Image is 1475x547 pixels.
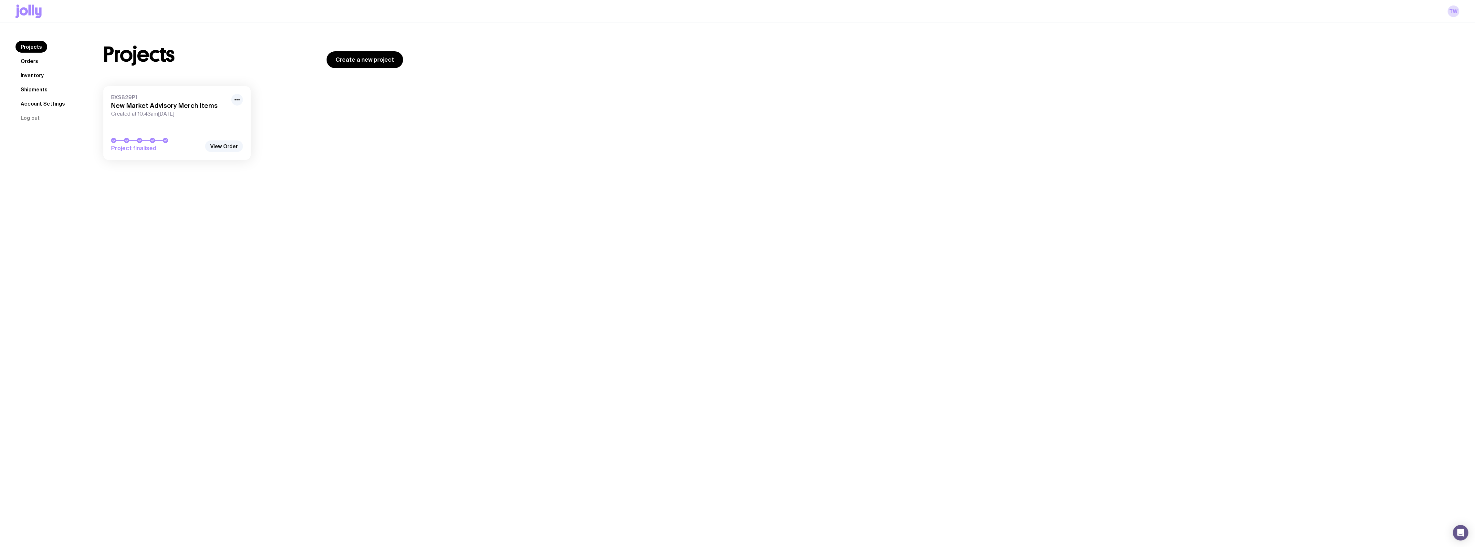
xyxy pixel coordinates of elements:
[103,44,175,65] h1: Projects
[111,102,227,109] h3: New Market Advisory Merch Items
[16,98,70,109] a: Account Settings
[327,51,403,68] a: Create a new project
[111,111,227,117] span: Created at 10:43am[DATE]
[16,112,45,124] button: Log out
[16,69,49,81] a: Inventory
[103,86,251,160] a: BXS829P1New Market Advisory Merch ItemsCreated at 10:43am[DATE]Project finalised
[1448,5,1459,17] a: TW
[111,94,227,100] span: BXS829P1
[16,84,53,95] a: Shipments
[16,41,47,53] a: Projects
[16,55,43,67] a: Orders
[205,140,243,152] a: View Order
[1453,525,1469,541] div: Open Intercom Messenger
[111,144,202,152] span: Project finalised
